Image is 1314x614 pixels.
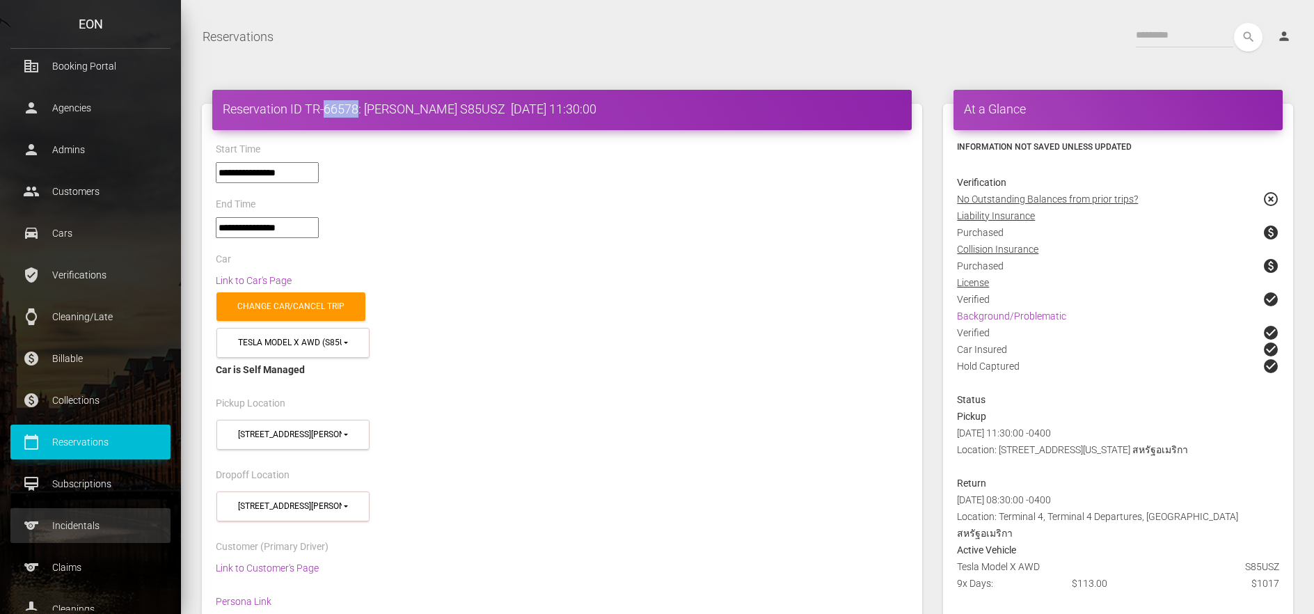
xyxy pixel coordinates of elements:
[10,132,171,167] a: person Admins
[21,223,160,244] p: Cars
[216,198,255,212] label: End Time
[10,341,171,376] a: paid Billable
[947,224,1290,241] div: Purchased
[21,181,160,202] p: Customers
[1061,575,1176,592] div: $113.00
[1262,191,1279,207] span: highlight_off
[21,557,160,578] p: Claims
[1277,29,1291,43] i: person
[957,177,1006,188] strong: Verification
[10,216,171,251] a: drive_eta Cars
[21,432,160,452] p: Reservations
[10,258,171,292] a: verified_user Verifications
[1262,258,1279,274] span: paid
[957,544,1016,556] strong: Active Vehicle
[238,501,342,512] div: [STREET_ADDRESS][PERSON_NAME]
[21,306,160,327] p: Cleaning/Late
[957,277,989,288] u: License
[957,210,1035,221] u: Liability Insurance
[21,139,160,160] p: Admins
[216,397,285,411] label: Pickup Location
[21,473,160,494] p: Subscriptions
[947,291,1290,308] div: Verified
[947,341,1290,358] div: Car Insured
[21,97,160,118] p: Agencies
[21,515,160,536] p: Incidentals
[10,466,171,501] a: card_membership Subscriptions
[1234,23,1262,52] button: search
[957,427,1188,455] span: [DATE] 11:30:00 -0400 Location: [STREET_ADDRESS][US_STATE] สหรัฐอเมริกา
[216,540,328,554] label: Customer (Primary Driver)
[1251,575,1279,592] span: $1017
[10,299,171,334] a: watch Cleaning/Late
[957,310,1066,322] a: Background/Problematic
[216,562,319,574] a: Link to Customer's Page
[1245,558,1279,575] span: S85USZ
[1262,291,1279,308] span: check_circle
[957,141,1279,153] h6: Information not saved unless updated
[957,494,1238,539] span: [DATE] 08:30:00 -0400 Location: Terminal 4, Terminal 4 Departures, [GEOGRAPHIC_DATA] สหรัฐอเมริกา
[216,292,365,321] a: Change car/cancel trip
[1262,324,1279,341] span: check_circle
[10,508,171,543] a: sports Incidentals
[957,394,985,405] strong: Status
[216,253,231,267] label: Car
[1262,358,1279,375] span: check_circle
[216,420,370,450] button: 45-50 Davis St (11101)
[21,348,160,369] p: Billable
[1262,224,1279,241] span: paid
[957,411,986,422] strong: Pickup
[1267,23,1304,51] a: person
[216,491,370,521] button: 45-50 Davis St (11101)
[203,19,274,54] a: Reservations
[216,275,292,286] a: Link to Car's Page
[10,49,171,84] a: corporate_fare Booking Portal
[21,265,160,285] p: Verifications
[10,550,171,585] a: sports Claims
[947,258,1290,274] div: Purchased
[1262,341,1279,358] span: check_circle
[216,469,290,482] label: Dropoff Location
[947,575,1061,592] div: 9x Days:
[216,596,271,607] a: Persona Link
[964,100,1272,118] h4: At a Glance
[223,100,901,118] h4: Reservation ID TR-66578: [PERSON_NAME] S85USZ [DATE] 11:30:00
[10,174,171,209] a: people Customers
[957,478,986,489] strong: Return
[957,194,1138,205] u: No Outstanding Balances from prior trips?
[21,390,160,411] p: Collections
[947,358,1290,391] div: Hold Captured
[21,56,160,77] p: Booking Portal
[947,324,1290,341] div: Verified
[216,143,260,157] label: Start Time
[957,244,1038,255] u: Collision Insurance
[238,429,342,441] div: [STREET_ADDRESS][PERSON_NAME]
[238,337,342,349] div: Tesla Model X AWD (S85USZ in 11101)
[10,383,171,418] a: paid Collections
[216,361,908,378] div: Car is Self Managed
[216,328,370,358] button: Tesla Model X AWD (S85USZ in 11101)
[947,558,1290,575] div: Tesla Model X AWD
[10,90,171,125] a: person Agencies
[10,425,171,459] a: calendar_today Reservations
